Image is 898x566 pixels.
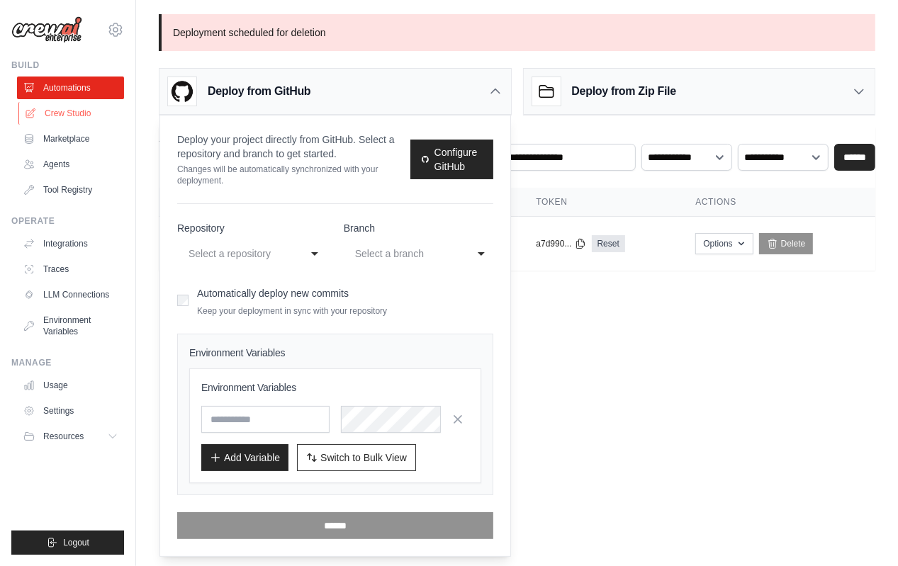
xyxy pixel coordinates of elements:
[43,431,84,442] span: Resources
[159,147,474,161] p: Manage and monitor your active crew automations from this dashboard.
[18,102,125,125] a: Crew Studio
[208,83,310,100] h3: Deploy from GitHub
[177,221,327,235] label: Repository
[11,215,124,227] div: Operate
[536,238,585,249] button: a7d990...
[11,16,82,43] img: Logo
[177,132,410,161] p: Deploy your project directly from GitHub. Select a repository and branch to get started.
[17,374,124,397] a: Usage
[197,288,349,299] label: Automatically deploy new commits
[17,258,124,281] a: Traces
[159,127,474,147] h2: Automations Live
[63,537,89,548] span: Logout
[344,221,493,235] label: Branch
[678,188,875,217] th: Actions
[159,14,875,51] p: Deployment scheduled for deletion
[17,425,124,448] button: Resources
[189,245,287,262] div: Select a repository
[17,77,124,99] a: Automations
[201,380,469,395] h3: Environment Variables
[17,232,124,255] a: Integrations
[159,188,255,217] th: Crew
[592,235,625,252] a: Reset
[695,233,753,254] button: Options
[168,77,196,106] img: GitHub Logo
[11,60,124,71] div: Build
[11,357,124,368] div: Manage
[17,283,124,306] a: LLM Connections
[17,179,124,201] a: Tool Registry
[572,83,676,100] h3: Deploy from Zip File
[11,531,124,555] button: Logout
[17,128,124,150] a: Marketplace
[197,305,387,317] p: Keep your deployment in sync with your repository
[17,400,124,422] a: Settings
[759,233,814,254] a: Delete
[355,245,454,262] div: Select a branch
[189,346,481,360] h4: Environment Variables
[519,188,678,217] th: Token
[410,140,493,179] a: Configure GitHub
[827,498,898,566] iframe: Chat Widget
[17,309,124,343] a: Environment Variables
[201,444,288,471] button: Add Variable
[17,153,124,176] a: Agents
[177,164,410,186] p: Changes will be automatically synchronized with your deployment.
